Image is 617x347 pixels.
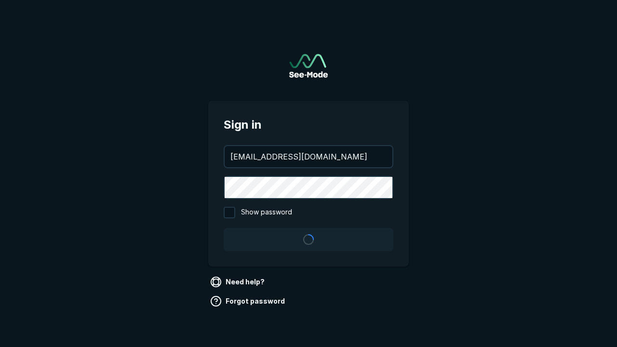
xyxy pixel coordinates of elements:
a: Need help? [208,274,268,290]
a: Go to sign in [289,54,328,78]
span: Show password [241,207,292,218]
a: Forgot password [208,294,289,309]
input: your@email.com [225,146,392,167]
span: Sign in [224,116,393,133]
img: See-Mode Logo [289,54,328,78]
